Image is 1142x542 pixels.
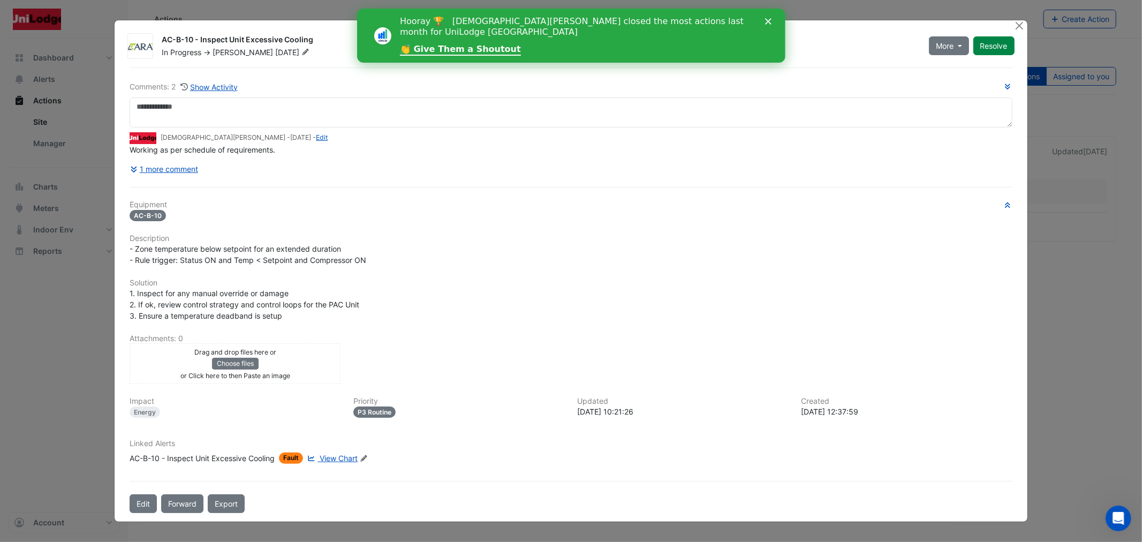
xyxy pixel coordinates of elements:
[130,145,275,154] span: Working as per schedule of requirements.
[279,453,303,464] span: Fault
[203,48,210,57] span: ->
[130,397,341,406] h6: Impact
[161,494,203,513] button: Forward
[130,234,1012,243] h6: Description
[162,34,916,47] div: AC-B-10 - Inspect Unit Excessive Cooling
[929,36,969,55] button: More
[305,453,358,464] a: View Chart
[194,348,276,356] small: Drag and drop files here or
[212,358,259,370] button: Choose files
[360,455,368,463] fa-icon: Edit Linked Alerts
[577,406,788,417] div: [DATE] 10:21:26
[130,244,366,265] span: - Zone temperature below setpoint for an extended duration - Rule trigger: Status ON and Temp < S...
[130,200,1012,209] h6: Equipment
[130,278,1012,288] h6: Solution
[130,494,157,513] button: Edit
[408,10,419,16] div: Close
[130,81,238,93] div: Comments: 2
[162,48,201,57] span: In Progress
[161,133,328,142] small: [DEMOGRAPHIC_DATA][PERSON_NAME] - -
[130,132,156,144] img: Unilodge
[1014,20,1025,32] button: Close
[275,47,312,58] span: [DATE]
[130,334,1012,343] h6: Attachments: 0
[130,453,275,464] div: AC-B-10 - Inspect Unit Excessive Cooling
[801,406,1012,417] div: [DATE] 12:37:59
[130,406,160,418] div: Energy
[316,133,328,141] a: Edit
[130,289,359,320] span: 1. Inspect for any manual override or damage 2. If ok, review control strategy and control loops ...
[353,406,396,418] div: P3 Routine
[213,48,273,57] span: [PERSON_NAME]
[180,372,290,380] small: or Click here to then Paste an image
[577,397,788,406] h6: Updated
[290,133,311,141] span: 2025-07-09 13:39:23
[801,397,1012,406] h6: Created
[353,397,564,406] h6: Priority
[130,160,199,178] button: 1 more comment
[973,36,1015,55] button: Resolve
[180,81,238,93] button: Show Activity
[130,439,1012,448] h6: Linked Alerts
[936,40,954,51] span: More
[128,41,153,52] img: ARA Mechanical
[130,210,166,221] span: AC-B-10
[357,9,785,63] iframe: Intercom live chat banner
[208,494,245,513] a: Export
[1106,506,1131,531] iframe: Intercom live chat
[320,454,358,463] span: View Chart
